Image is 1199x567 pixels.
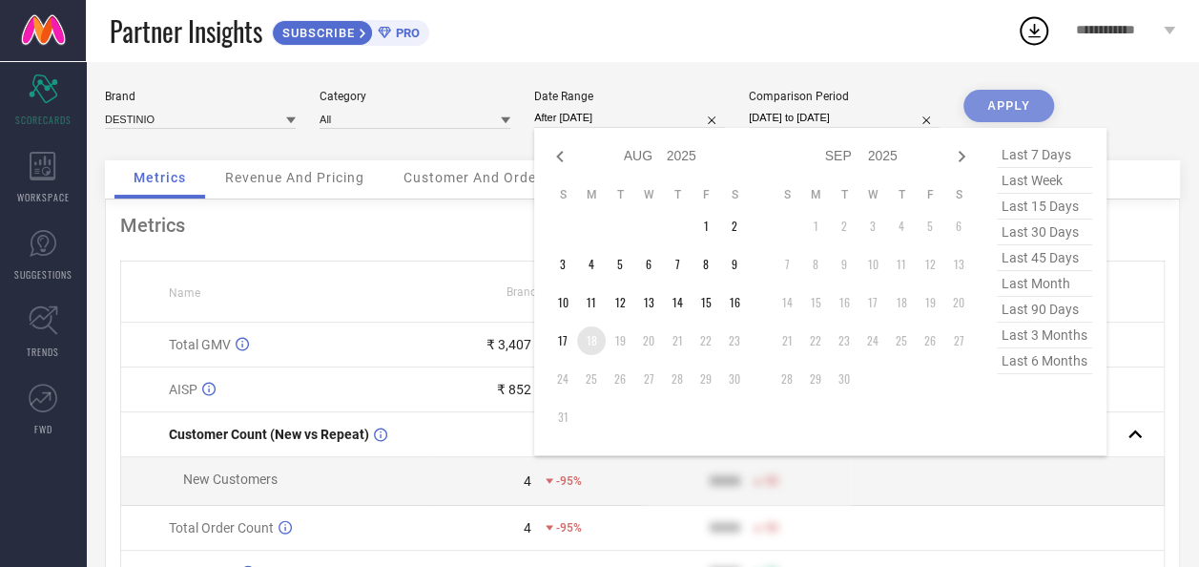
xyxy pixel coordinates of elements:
[720,212,749,241] td: Sat Aug 02 2025
[944,187,973,202] th: Saturday
[830,212,858,241] td: Tue Sep 02 2025
[916,212,944,241] td: Fri Sep 05 2025
[801,288,830,317] td: Mon Sep 15 2025
[1017,13,1051,48] div: Open download list
[997,220,1092,245] span: last 30 days
[692,288,720,317] td: Fri Aug 15 2025
[773,365,801,393] td: Sun Sep 28 2025
[110,11,262,51] span: Partner Insights
[548,365,577,393] td: Sun Aug 24 2025
[663,187,692,202] th: Thursday
[663,365,692,393] td: Thu Aug 28 2025
[773,288,801,317] td: Sun Sep 14 2025
[169,427,369,442] span: Customer Count (New vs Repeat)
[916,326,944,355] td: Fri Sep 26 2025
[997,297,1092,323] span: last 90 days
[801,250,830,279] td: Mon Sep 08 2025
[944,212,973,241] td: Sat Sep 06 2025
[15,113,72,127] span: SCORECARDS
[634,187,663,202] th: Wednesday
[709,520,739,535] div: 9999
[887,288,916,317] td: Thu Sep 18 2025
[944,326,973,355] td: Sat Sep 27 2025
[577,250,606,279] td: Mon Aug 04 2025
[749,90,940,103] div: Comparison Period
[887,212,916,241] td: Thu Sep 04 2025
[403,170,549,185] span: Customer And Orders
[134,170,186,185] span: Metrics
[105,90,296,103] div: Brand
[606,326,634,355] td: Tue Aug 19 2025
[169,520,274,535] span: Total Order Count
[534,90,725,103] div: Date Range
[858,250,887,279] td: Wed Sep 10 2025
[497,382,531,397] div: ₹ 852
[692,326,720,355] td: Fri Aug 22 2025
[858,212,887,241] td: Wed Sep 03 2025
[183,472,278,487] span: New Customers
[950,145,973,168] div: Next month
[858,288,887,317] td: Wed Sep 17 2025
[120,214,1165,237] div: Metrics
[506,285,569,299] span: Brand Value
[887,326,916,355] td: Thu Sep 25 2025
[997,168,1092,194] span: last week
[556,474,582,488] span: -95%
[14,267,72,282] span: SUGGESTIONS
[720,187,749,202] th: Saturday
[773,326,801,355] td: Sun Sep 21 2025
[548,250,577,279] td: Sun Aug 03 2025
[801,326,830,355] td: Mon Sep 22 2025
[720,365,749,393] td: Sat Aug 30 2025
[916,187,944,202] th: Friday
[34,422,52,436] span: FWD
[634,288,663,317] td: Wed Aug 13 2025
[916,288,944,317] td: Fri Sep 19 2025
[830,326,858,355] td: Tue Sep 23 2025
[764,521,777,535] span: 50
[887,250,916,279] td: Thu Sep 11 2025
[997,323,1092,348] span: last 3 months
[606,250,634,279] td: Tue Aug 05 2025
[997,348,1092,374] span: last 6 months
[17,190,70,204] span: WORKSPACE
[944,288,973,317] td: Sat Sep 20 2025
[486,337,531,352] div: ₹ 3,407
[997,271,1092,297] span: last month
[916,250,944,279] td: Fri Sep 12 2025
[606,187,634,202] th: Tuesday
[801,187,830,202] th: Monday
[577,365,606,393] td: Mon Aug 25 2025
[830,250,858,279] td: Tue Sep 09 2025
[801,365,830,393] td: Mon Sep 29 2025
[764,474,777,488] span: 50
[944,250,973,279] td: Sat Sep 13 2025
[272,15,429,46] a: SUBSCRIBEPRO
[663,250,692,279] td: Thu Aug 07 2025
[773,187,801,202] th: Sunday
[606,288,634,317] td: Tue Aug 12 2025
[997,245,1092,271] span: last 45 days
[634,326,663,355] td: Wed Aug 20 2025
[273,26,360,40] span: SUBSCRIBE
[720,288,749,317] td: Sat Aug 16 2025
[320,90,510,103] div: Category
[887,187,916,202] th: Thursday
[749,108,940,128] input: Select comparison period
[577,326,606,355] td: Mon Aug 18 2025
[692,212,720,241] td: Fri Aug 01 2025
[997,142,1092,168] span: last 7 days
[773,250,801,279] td: Sun Sep 07 2025
[858,326,887,355] td: Wed Sep 24 2025
[997,194,1092,220] span: last 15 days
[524,520,531,535] div: 4
[548,403,577,431] td: Sun Aug 31 2025
[556,521,582,535] span: -95%
[858,187,887,202] th: Wednesday
[548,187,577,202] th: Sunday
[524,473,531,489] div: 4
[709,473,739,489] div: 9999
[692,187,720,202] th: Friday
[634,365,663,393] td: Wed Aug 27 2025
[663,288,692,317] td: Thu Aug 14 2025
